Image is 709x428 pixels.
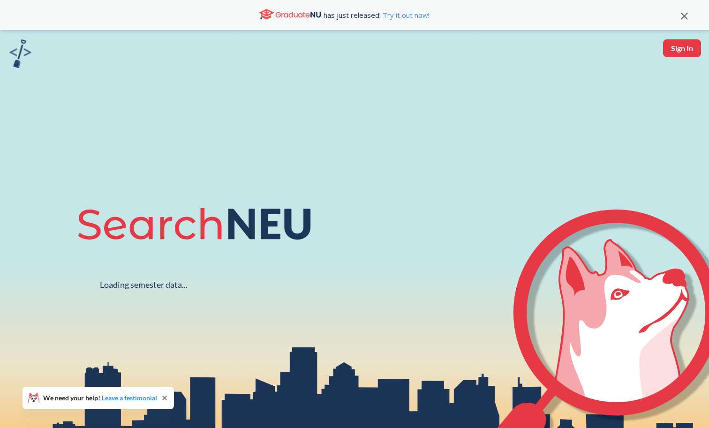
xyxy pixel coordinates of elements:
button: Sign In [663,39,701,57]
span: We need your help! [43,395,157,401]
a: Leave a testimonial [102,394,157,402]
a: sandbox logo [9,39,31,71]
img: sandbox logo [9,39,31,68]
span: has just released! [324,10,430,20]
div: Loading semester data... [100,279,188,290]
a: Try it out now! [381,10,430,20]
